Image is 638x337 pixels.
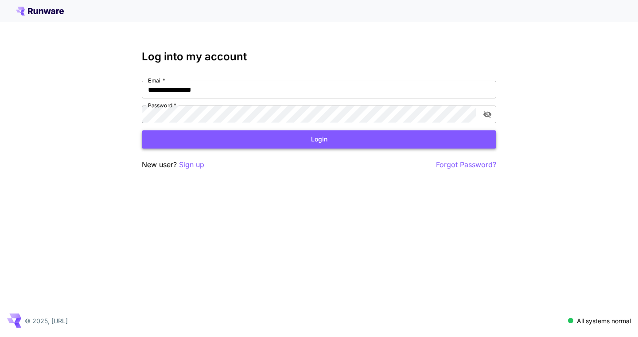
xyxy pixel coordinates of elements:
[148,77,165,84] label: Email
[142,159,204,170] p: New user?
[148,102,176,109] label: Password
[436,159,496,170] button: Forgot Password?
[142,51,496,63] h3: Log into my account
[577,316,631,325] p: All systems normal
[25,316,68,325] p: © 2025, [URL]
[142,130,496,149] button: Login
[479,106,495,122] button: toggle password visibility
[179,159,204,170] button: Sign up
